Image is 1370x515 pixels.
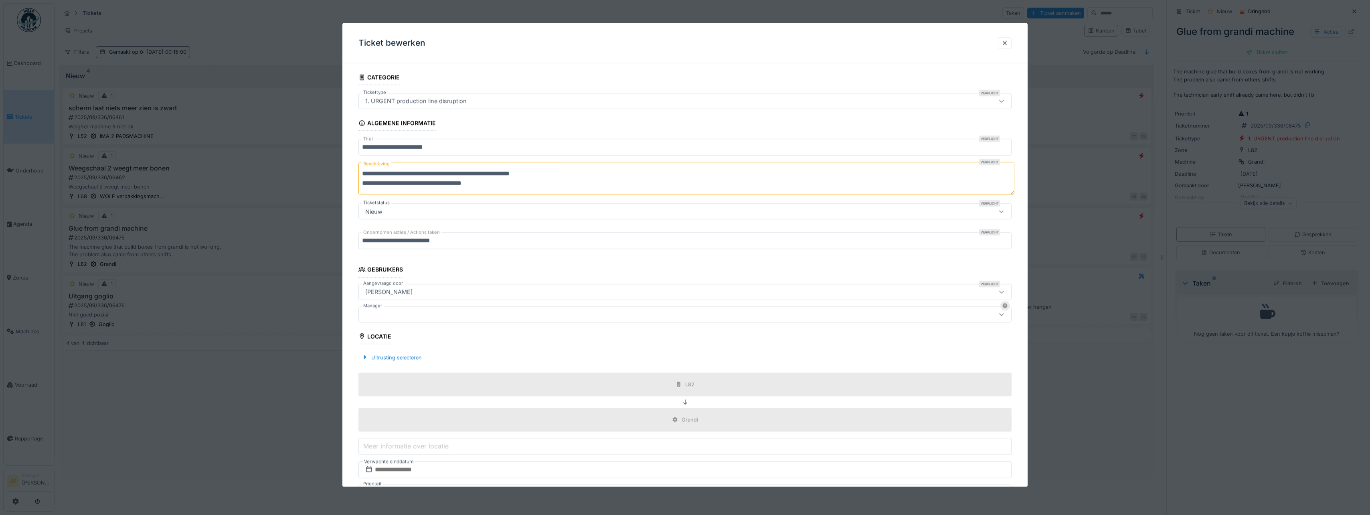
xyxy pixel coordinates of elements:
[362,159,391,169] label: Beschrijving
[358,352,425,363] div: Uitrusting selecteren
[362,287,416,296] div: [PERSON_NAME]
[362,441,450,451] label: Meer informatie over locatie
[362,89,388,96] label: Tickettype
[358,38,425,48] h3: Ticket bewerken
[362,280,405,286] label: Aangevraagd door
[685,381,694,388] div: L82
[979,200,1000,207] div: Verplicht
[362,481,383,487] label: Prioriteit
[362,302,384,309] label: Manager
[363,457,415,466] label: Verwachte einddatum
[682,416,698,424] div: Grandi
[358,71,400,85] div: Categorie
[358,117,436,131] div: Algemene informatie
[362,199,391,206] label: Ticketstatus
[358,330,391,344] div: Locatie
[362,229,441,236] label: Ondernomen acties / Actions taken
[362,97,470,105] div: 1. URGENT production line disruption
[979,159,1000,165] div: Verplicht
[362,207,386,216] div: Nieuw
[979,136,1000,142] div: Verplicht
[358,264,403,277] div: Gebruikers
[979,90,1000,96] div: Verplicht
[979,229,1000,235] div: Verplicht
[979,280,1000,287] div: Verplicht
[362,136,374,142] label: Titel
